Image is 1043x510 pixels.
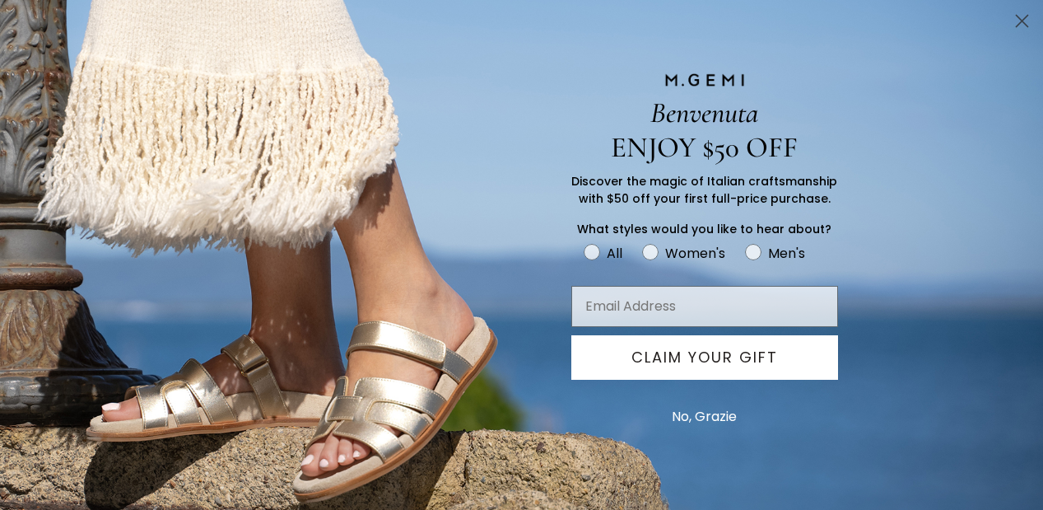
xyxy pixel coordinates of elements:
[650,96,758,130] span: Benvenuta
[1008,7,1036,35] button: Close dialog
[577,221,831,237] span: What styles would you like to hear about?
[768,243,805,264] div: Men's
[664,73,746,87] img: M.GEMI
[607,243,622,264] div: All
[664,396,745,437] button: No, Grazie
[571,173,837,207] span: Discover the magic of Italian craftsmanship with $50 off your first full-price purchase.
[611,130,798,165] span: ENJOY $50 OFF
[665,243,725,264] div: Women's
[571,335,838,380] button: CLAIM YOUR GIFT
[571,286,838,327] input: Email Address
